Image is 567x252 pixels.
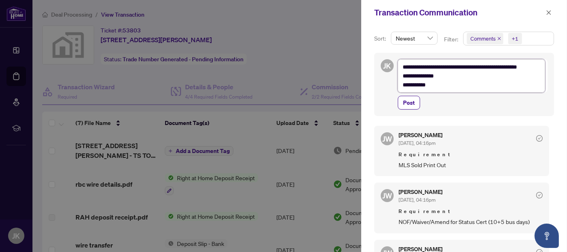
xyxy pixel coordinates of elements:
[403,96,415,109] span: Post
[497,37,501,41] span: close
[399,140,435,146] span: [DATE], 04:16pm
[399,217,543,226] span: NOF/Waiver/Amend for Status Cert (10+5 bus days)
[374,34,388,43] p: Sort:
[399,207,543,215] span: Requirement
[399,132,442,138] h5: [PERSON_NAME]
[399,246,442,252] h5: [PERSON_NAME]
[399,197,435,203] span: [DATE], 04:16pm
[536,135,543,142] span: check-circle
[512,34,518,43] div: +1
[384,60,391,71] span: JK
[536,192,543,198] span: check-circle
[382,133,392,144] span: JW
[399,151,543,159] span: Requirement
[398,96,420,110] button: Post
[399,160,543,170] span: MLS Sold Print Out
[374,6,543,19] div: Transaction Communication
[382,190,392,201] span: JW
[444,35,459,44] p: Filter:
[467,33,503,44] span: Comments
[399,189,442,195] h5: [PERSON_NAME]
[546,10,552,15] span: close
[396,32,433,44] span: Newest
[470,34,496,43] span: Comments
[535,224,559,248] button: Open asap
